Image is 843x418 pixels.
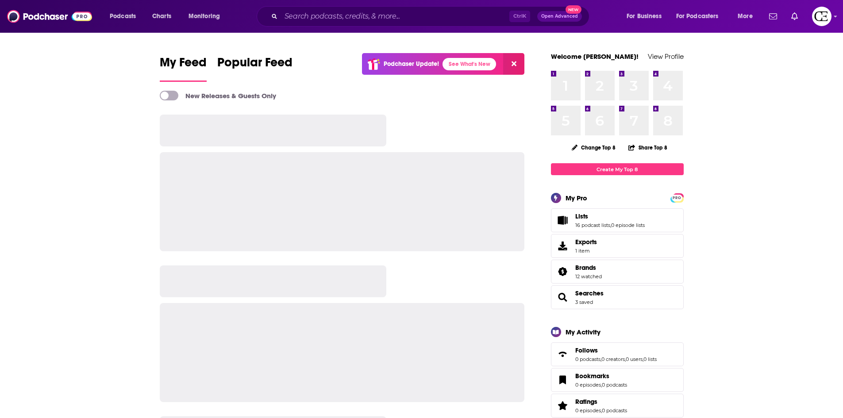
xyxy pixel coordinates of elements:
span: Ratings [551,394,684,418]
a: Show notifications dropdown [766,9,781,24]
span: Exports [575,238,597,246]
a: Welcome [PERSON_NAME]! [551,52,639,61]
a: Follows [554,348,572,360]
div: My Activity [566,328,600,336]
span: Brands [551,260,684,284]
button: Change Top 8 [566,142,621,153]
button: open menu [670,9,731,23]
span: More [738,10,753,23]
span: Follows [575,346,598,354]
span: Ctrl K [509,11,530,22]
a: Create My Top 8 [551,163,684,175]
span: New [566,5,581,14]
span: , [601,407,602,414]
span: PRO [672,195,682,201]
div: Search podcasts, credits, & more... [265,6,598,27]
a: 12 watched [575,273,602,280]
a: 0 creators [601,356,625,362]
a: 0 users [626,356,643,362]
span: Podcasts [110,10,136,23]
a: Bookmarks [554,374,572,386]
span: Open Advanced [541,14,578,19]
p: Podchaser Update! [384,60,439,68]
button: Share Top 8 [628,139,668,156]
span: , [625,356,626,362]
input: Search podcasts, credits, & more... [281,9,509,23]
button: open menu [731,9,764,23]
a: See What's New [443,58,496,70]
a: Charts [146,9,177,23]
span: Logged in as cozyearthaudio [812,7,831,26]
button: open menu [182,9,231,23]
a: 0 episodes [575,382,601,388]
span: For Business [627,10,662,23]
a: Searches [575,289,604,297]
img: User Profile [812,7,831,26]
a: 0 podcasts [575,356,600,362]
span: Popular Feed [217,55,293,75]
span: My Feed [160,55,207,75]
a: Popular Feed [217,55,293,82]
a: Lists [575,212,645,220]
span: 1 item [575,248,597,254]
span: Lists [551,208,684,232]
a: 0 podcasts [602,407,627,414]
a: My Feed [160,55,207,82]
a: Bookmarks [575,372,627,380]
span: Monitoring [189,10,220,23]
a: 0 episodes [575,407,601,414]
a: 0 lists [643,356,657,362]
a: New Releases & Guests Only [160,91,276,100]
span: Bookmarks [551,368,684,392]
a: Brands [554,265,572,278]
a: Ratings [575,398,627,406]
span: Exports [554,240,572,252]
a: 3 saved [575,299,593,305]
a: Brands [575,264,602,272]
span: , [601,382,602,388]
span: Brands [575,264,596,272]
span: Charts [152,10,171,23]
button: Open AdvancedNew [537,11,582,22]
a: View Profile [648,52,684,61]
a: PRO [672,194,682,201]
button: open menu [104,9,147,23]
span: Ratings [575,398,597,406]
span: Searches [551,285,684,309]
button: Show profile menu [812,7,831,26]
a: 16 podcast lists [575,222,610,228]
a: 0 episode lists [611,222,645,228]
a: 0 podcasts [602,382,627,388]
button: open menu [620,9,673,23]
a: Show notifications dropdown [788,9,801,24]
span: Bookmarks [575,372,609,380]
div: My Pro [566,194,587,202]
a: Searches [554,291,572,303]
span: , [643,356,643,362]
span: Follows [551,342,684,366]
span: , [610,222,611,228]
img: Podchaser - Follow, Share and Rate Podcasts [7,8,92,25]
a: Follows [575,346,657,354]
a: Lists [554,214,572,226]
span: Lists [575,212,588,220]
a: Exports [551,234,684,258]
span: For Podcasters [676,10,719,23]
a: Ratings [554,399,572,412]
